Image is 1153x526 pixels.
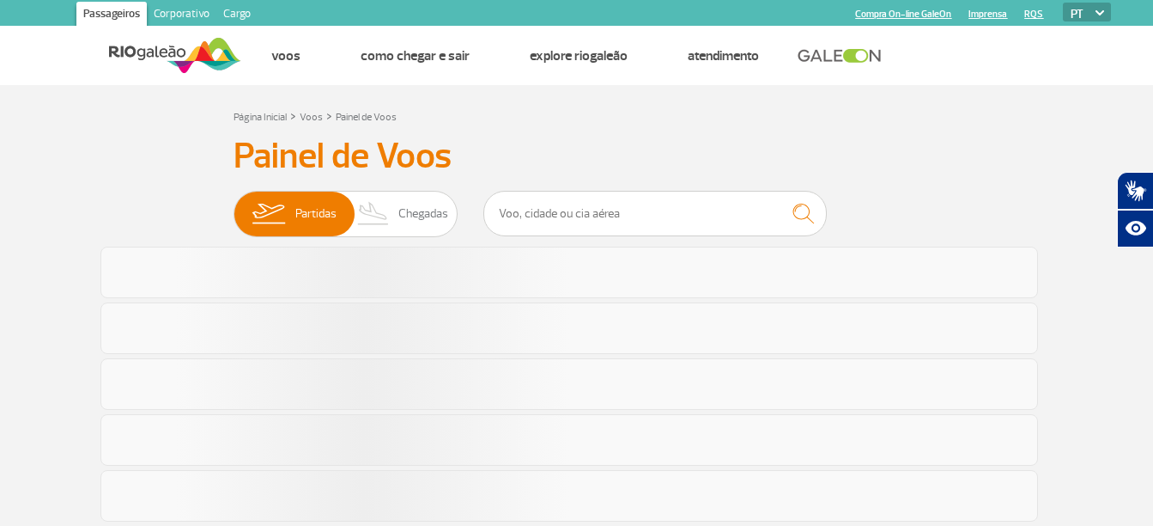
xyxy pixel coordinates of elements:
a: RQS [1024,9,1043,20]
button: Abrir tradutor de língua de sinais. [1117,172,1153,210]
a: Como chegar e sair [361,47,470,64]
a: Compra On-line GaleOn [855,9,951,20]
a: Painel de Voos [336,111,397,124]
a: Passageiros [76,2,147,29]
span: Partidas [295,192,337,236]
a: Voos [300,111,323,124]
a: Atendimento [688,47,759,64]
img: slider-embarque [241,192,295,236]
a: Voos [271,47,300,64]
a: Explore RIOgaleão [530,47,628,64]
img: slider-desembarque [349,192,399,236]
a: Cargo [216,2,258,29]
input: Voo, cidade ou cia aérea [483,191,827,236]
a: > [326,106,332,125]
div: Plugin de acessibilidade da Hand Talk. [1117,172,1153,248]
a: Imprensa [968,9,1007,20]
span: Chegadas [398,192,448,236]
a: Página Inicial [234,111,287,124]
h3: Painel de Voos [234,135,920,178]
a: > [290,106,296,125]
button: Abrir recursos assistivos. [1117,210,1153,248]
a: Corporativo [147,2,216,29]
